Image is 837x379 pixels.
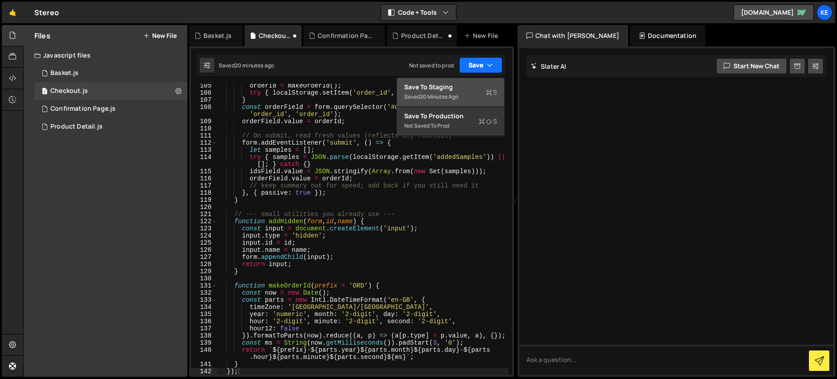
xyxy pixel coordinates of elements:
[50,123,103,131] div: Product Detail.js
[191,361,217,368] div: 141
[397,78,504,107] button: Save to StagingS Saved20 minutes ago
[531,62,567,71] h2: Slater AI
[191,175,217,182] div: 116
[381,4,456,21] button: Code + Tools
[50,69,79,77] div: Basket.js
[191,239,217,246] div: 125
[34,100,187,118] div: 8215/45082.js
[191,325,217,332] div: 137
[191,232,217,239] div: 124
[191,96,217,104] div: 107
[191,246,217,254] div: 126
[191,304,217,311] div: 134
[191,82,217,89] div: 105
[191,311,217,318] div: 135
[191,282,217,289] div: 131
[50,105,116,113] div: Confirmation Page.js
[259,31,291,40] div: Checkout.js
[191,346,217,361] div: 140
[191,332,217,339] div: 138
[404,92,497,102] div: Saved
[191,189,217,196] div: 118
[235,62,274,69] div: 20 minutes ago
[397,107,504,136] button: Save to ProductionS Not saved to prod
[716,58,787,74] button: Start new chat
[191,146,217,154] div: 113
[34,64,187,82] div: 8215/44666.js
[191,132,217,139] div: 111
[2,2,24,23] a: 🤙
[143,32,177,39] button: New File
[191,196,217,204] div: 119
[191,225,217,232] div: 123
[34,118,187,136] div: 8215/44673.js
[420,93,458,100] div: 20 minutes ago
[733,4,814,21] a: [DOMAIN_NAME]
[459,57,502,73] button: Save
[191,139,217,146] div: 112
[191,339,217,346] div: 139
[404,112,497,121] div: Save to Production
[486,88,497,97] span: S
[219,62,274,69] div: Saved
[34,7,59,18] div: Stereo
[191,254,217,261] div: 127
[401,31,446,40] div: Product Detail.js
[191,168,217,175] div: 115
[630,25,705,46] div: Documentation
[203,31,232,40] div: Basket.js
[24,46,187,64] div: Javascript files
[191,289,217,296] div: 132
[318,31,374,40] div: Confirmation Page.js
[191,118,217,125] div: 109
[191,89,217,96] div: 106
[518,25,628,46] div: Chat with [PERSON_NAME]
[191,125,217,132] div: 110
[191,218,217,225] div: 122
[191,318,217,325] div: 136
[464,31,501,40] div: New File
[816,4,833,21] a: Ke
[191,296,217,304] div: 133
[191,275,217,282] div: 130
[42,88,47,96] span: 1
[191,182,217,189] div: 117
[479,117,497,126] span: S
[404,83,497,92] div: Save to Staging
[34,82,187,100] div: 8215/44731.js
[191,211,217,218] div: 121
[191,368,217,375] div: 142
[50,87,88,95] div: Checkout.js
[409,62,454,69] div: Not saved to prod
[191,261,217,268] div: 128
[34,31,50,41] h2: Files
[404,121,497,131] div: Not saved to prod
[191,268,217,275] div: 129
[191,104,217,118] div: 108
[191,154,217,168] div: 114
[191,204,217,211] div: 120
